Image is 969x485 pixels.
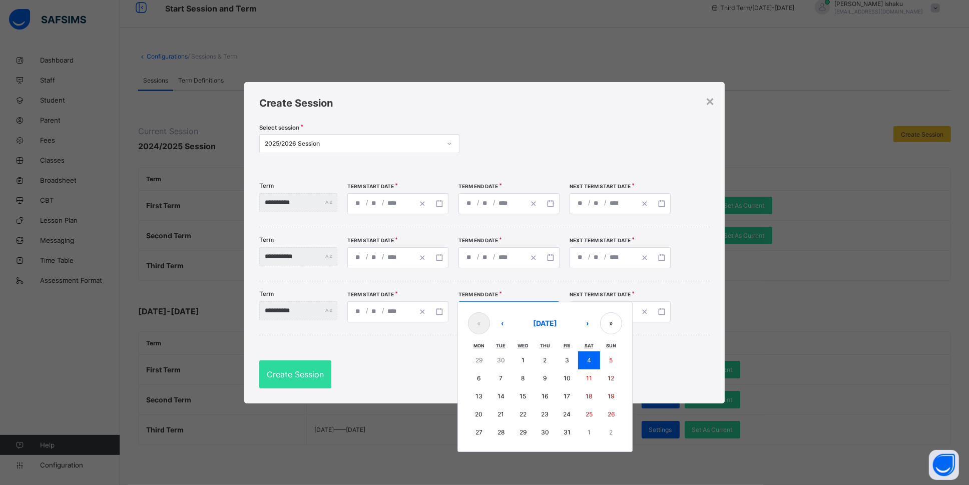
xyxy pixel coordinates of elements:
[521,374,525,382] abbr: July 8, 2026
[259,290,274,297] label: Term
[475,410,482,418] abbr: July 20, 2026
[512,387,534,405] button: July 15, 2026
[929,450,959,480] button: Open asap
[705,92,715,109] div: ×
[578,351,600,369] button: July 4, 2026
[534,387,556,405] button: July 16, 2026
[608,392,614,400] abbr: July 19, 2026
[381,252,385,261] span: /
[542,392,548,400] abbr: July 16, 2026
[534,405,556,423] button: July 23, 2026
[565,356,569,364] abbr: July 3, 2026
[259,182,274,189] label: Term
[603,198,607,207] span: /
[570,237,631,243] span: Next Term Start Date
[556,405,578,423] button: July 24, 2026
[564,428,571,436] abbr: July 31, 2026
[540,343,550,348] abbr: Thursday
[578,369,600,387] button: July 11, 2026
[534,351,556,369] button: July 2, 2026
[600,369,622,387] button: July 12, 2026
[586,374,592,382] abbr: July 11, 2026
[520,410,527,418] abbr: July 22, 2026
[534,423,556,441] button: July 30, 2026
[578,423,600,441] button: August 1, 2026
[468,351,490,369] button: June 29, 2026
[468,312,490,334] button: «
[543,356,547,364] abbr: July 2, 2026
[365,252,369,261] span: /
[586,410,593,418] abbr: July 25, 2026
[476,252,480,261] span: /
[365,198,369,207] span: /
[458,237,498,243] span: Term End Date
[458,183,498,189] span: Term End Date
[468,387,490,405] button: July 13, 2026
[347,237,394,243] span: Term Start Date
[515,312,575,334] button: [DATE]
[499,374,503,382] abbr: July 7, 2026
[541,410,549,418] abbr: July 23, 2026
[600,312,622,334] button: »
[497,356,505,364] abbr: June 30, 2026
[564,343,571,348] abbr: Friday
[259,236,274,243] label: Term
[267,369,324,379] span: Create Session
[520,428,527,436] abbr: July 29, 2026
[600,351,622,369] button: July 5, 2026
[492,198,496,207] span: /
[578,405,600,423] button: July 25, 2026
[512,423,534,441] button: July 29, 2026
[600,423,622,441] button: August 2, 2026
[556,423,578,441] button: July 31, 2026
[475,356,482,364] abbr: June 29, 2026
[259,124,299,131] span: Select session
[512,405,534,423] button: July 22, 2026
[498,392,505,400] abbr: July 14, 2026
[608,374,614,382] abbr: July 12, 2026
[603,252,607,261] span: /
[585,343,594,348] abbr: Saturday
[490,405,512,423] button: July 21, 2026
[381,306,385,315] span: /
[490,387,512,405] button: July 14, 2026
[475,428,482,436] abbr: July 27, 2026
[498,428,505,436] abbr: July 28, 2026
[512,369,534,387] button: July 8, 2026
[496,343,506,348] abbr: Tuesday
[259,97,333,109] span: Create Session
[477,374,480,382] abbr: July 6, 2026
[468,405,490,423] button: July 20, 2026
[365,306,369,315] span: /
[381,198,385,207] span: /
[556,387,578,405] button: July 17, 2026
[490,351,512,369] button: June 30, 2026
[347,291,394,297] span: Term Start Date
[609,428,613,436] abbr: August 2, 2026
[533,319,557,327] span: [DATE]
[518,343,529,348] abbr: Wednesday
[577,312,599,334] button: ›
[512,351,534,369] button: July 1, 2026
[556,369,578,387] button: July 10, 2026
[468,369,490,387] button: July 6, 2026
[468,423,490,441] button: July 27, 2026
[588,428,591,436] abbr: August 1, 2026
[587,198,591,207] span: /
[600,387,622,405] button: July 19, 2026
[492,312,514,334] button: ‹
[490,369,512,387] button: July 7, 2026
[608,410,615,418] abbr: July 26, 2026
[587,356,591,364] abbr: July 4, 2026
[473,343,484,348] abbr: Monday
[600,405,622,423] button: July 26, 2026
[541,428,549,436] abbr: July 30, 2026
[490,423,512,441] button: July 28, 2026
[564,392,570,400] abbr: July 17, 2026
[586,392,592,400] abbr: July 18, 2026
[570,183,631,189] span: Next Term Start Date
[476,198,480,207] span: /
[556,351,578,369] button: July 3, 2026
[563,410,571,418] abbr: July 24, 2026
[609,356,613,364] abbr: July 5, 2026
